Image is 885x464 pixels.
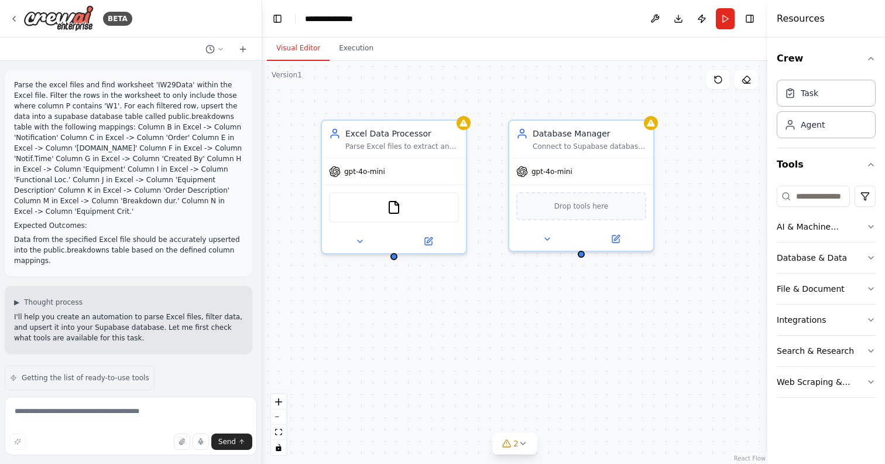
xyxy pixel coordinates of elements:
[492,433,537,455] button: 2
[777,12,825,26] h4: Resources
[777,274,876,304] button: File & Document
[777,75,876,148] div: Crew
[218,437,236,446] span: Send
[508,120,654,252] div: Database ManagerConnect to Supabase database and upsert processed Excel data into the public.brea...
[777,314,826,326] div: Integrations
[14,298,83,307] button: ▶Thought process
[330,36,383,61] button: Execution
[801,119,825,131] div: Agent
[777,211,876,242] button: AI & Machine Learning
[513,438,519,449] span: 2
[23,5,94,32] img: Logo
[777,243,876,273] button: Database & Data
[531,167,572,176] span: gpt-4o-mini
[777,336,876,366] button: Search & Research
[234,42,252,56] button: Start a new chat
[777,345,854,357] div: Search & Research
[345,142,459,151] div: Parse Excel files to extract and filter data from the 'IW29Data' worksheet, specifically filterin...
[9,434,26,450] button: Improve this prompt
[14,298,19,307] span: ▶
[777,376,866,388] div: Web Scraping & Browsing
[777,367,876,397] button: Web Scraping & Browsing
[777,42,876,75] button: Crew
[267,36,330,61] button: Visual Editor
[193,434,209,450] button: Click to speak your automation idea
[103,12,132,26] div: BETA
[14,234,243,266] p: Data from the specified Excel file should be accurately upserted into the public.breakdowns table...
[321,120,467,254] div: Excel Data ProcessorParse Excel files to extract and filter data from the 'IW29Data' worksheet, s...
[344,167,385,176] span: gpt-4o-mini
[271,394,286,455] div: React Flow controls
[271,394,286,410] button: zoom in
[777,283,845,295] div: File & Document
[272,70,302,80] div: Version 1
[777,252,847,264] div: Database & Data
[777,305,876,335] button: Integrations
[22,373,149,383] span: Getting the list of ready-to-use tools
[271,425,286,440] button: fit view
[734,455,766,462] a: React Flow attribution
[777,221,866,233] div: AI & Machine Learning
[271,410,286,425] button: zoom out
[777,181,876,407] div: Tools
[742,11,758,27] button: Hide right sidebar
[201,42,229,56] button: Switch to previous chat
[801,87,818,99] div: Task
[533,142,646,151] div: Connect to Supabase database and upsert processed Excel data into the public.breakdowns table, en...
[395,234,461,248] button: Open in side panel
[269,11,286,27] button: Hide left sidebar
[777,148,876,181] button: Tools
[14,312,243,343] p: I'll help you create an automation to parse Excel files, filter data, and upsert it into your Sup...
[387,200,401,214] img: FileReadTool
[305,13,353,25] nav: breadcrumb
[14,220,243,231] p: Expected Outcomes:
[582,232,649,246] button: Open in side panel
[554,200,609,212] span: Drop tools here
[14,80,243,217] p: Parse the excel files and find worksheet 'IW29Data' within the Excel file. Filter the rows in the...
[271,440,286,455] button: toggle interactivity
[533,128,646,139] div: Database Manager
[345,128,459,139] div: Excel Data Processor
[211,434,252,450] button: Send
[174,434,190,450] button: Upload files
[24,298,83,307] span: Thought process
